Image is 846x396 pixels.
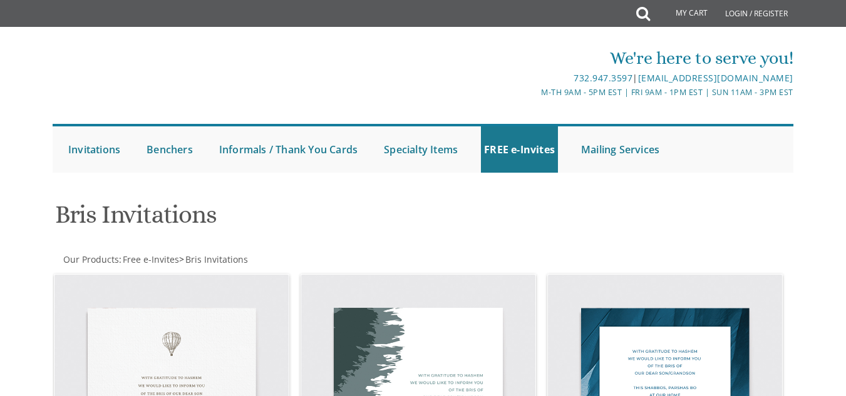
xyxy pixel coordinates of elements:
a: Informals / Thank You Cards [216,126,361,173]
div: We're here to serve you! [300,46,793,71]
a: Free e-Invites [121,253,179,265]
div: | [300,71,793,86]
a: Mailing Services [578,126,663,173]
a: My Cart [649,1,716,26]
a: Invitations [65,126,123,173]
span: Free e-Invites [123,253,179,265]
span: Bris Invitations [185,253,248,265]
span: > [179,253,248,265]
a: Benchers [143,126,196,173]
div: M-Th 9am - 5pm EST | Fri 9am - 1pm EST | Sun 11am - 3pm EST [300,86,793,99]
a: Bris Invitations [184,253,248,265]
a: FREE e-Invites [481,126,558,173]
a: [EMAIL_ADDRESS][DOMAIN_NAME] [638,72,793,84]
a: Our Products [62,253,119,265]
div: : [53,253,423,266]
a: 732.947.3597 [574,72,632,84]
h1: Bris Invitations [55,201,540,238]
a: Specialty Items [381,126,461,173]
